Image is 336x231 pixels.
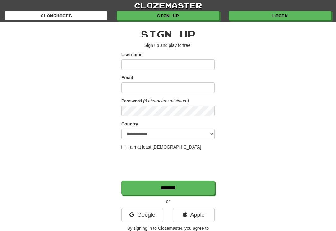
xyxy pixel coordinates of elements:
label: Password [121,98,142,104]
label: I am at least [DEMOGRAPHIC_DATA] [121,144,201,150]
h2: Sign up [121,29,215,39]
u: free [183,43,190,48]
label: Email [121,75,133,81]
label: Country [121,121,138,127]
iframe: reCAPTCHA [121,153,216,178]
p: or [121,198,215,204]
input: I am at least [DEMOGRAPHIC_DATA] [121,145,125,149]
p: Sign up and play for ! [121,42,215,48]
a: Login [229,11,331,20]
a: Languages [5,11,107,20]
a: Sign up [117,11,219,20]
a: Apple [173,208,215,222]
a: Google [121,208,163,222]
label: Username [121,52,142,58]
em: (6 characters minimum) [143,98,189,103]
